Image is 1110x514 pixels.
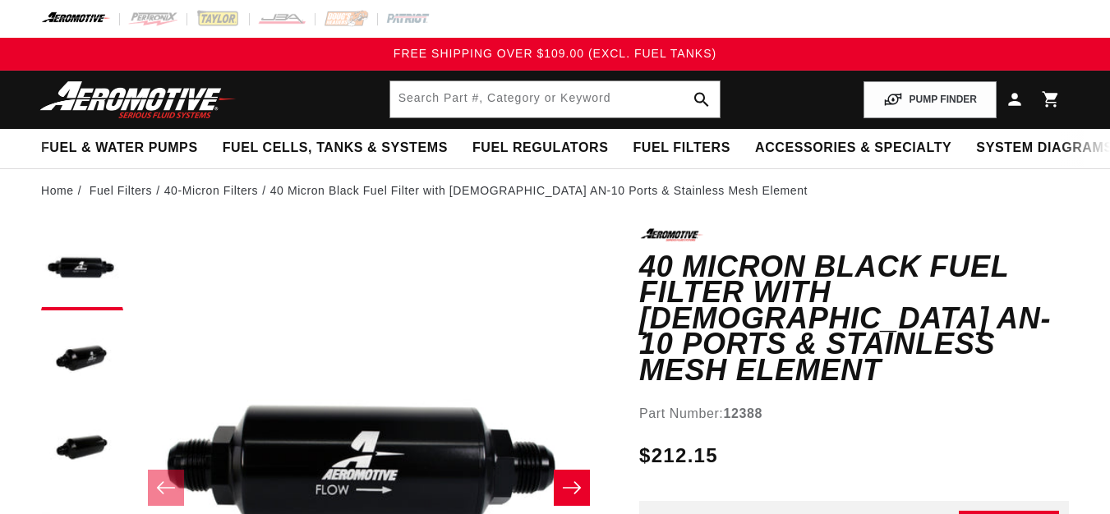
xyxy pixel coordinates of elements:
[35,80,241,119] img: Aeromotive
[148,470,184,506] button: Slide left
[743,129,964,168] summary: Accessories & Specialty
[755,140,951,157] span: Accessories & Specialty
[639,403,1069,425] div: Part Number:
[164,181,270,200] li: 40-Micron Filters
[29,129,210,168] summary: Fuel & Water Pumps
[684,81,720,117] button: search button
[223,140,448,157] span: Fuel Cells, Tanks & Systems
[41,181,74,200] a: Home
[41,140,198,157] span: Fuel & Water Pumps
[460,129,620,168] summary: Fuel Regulators
[639,441,718,470] span: $212.15
[620,129,743,168] summary: Fuel Filters
[390,81,721,117] input: Search by Part Number, Category or Keyword
[41,181,1069,200] nav: breadcrumbs
[41,409,123,491] button: Load image 3 in gallery view
[472,140,608,157] span: Fuel Regulators
[633,140,730,157] span: Fuel Filters
[639,254,1069,383] h1: 40 Micron Black Fuel Filter with [DEMOGRAPHIC_DATA] AN-10 Ports & Stainless Mesh Element
[210,129,460,168] summary: Fuel Cells, Tanks & Systems
[270,181,808,200] li: 40 Micron Black Fuel Filter with [DEMOGRAPHIC_DATA] AN-10 Ports & Stainless Mesh Element
[864,81,997,118] button: PUMP FINDER
[41,319,123,401] button: Load image 2 in gallery view
[41,228,123,310] button: Load image 1 in gallery view
[394,47,716,60] span: FREE SHIPPING OVER $109.00 (EXCL. FUEL TANKS)
[90,181,152,200] a: Fuel Filters
[554,470,590,506] button: Slide right
[723,406,762,420] strong: 12388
